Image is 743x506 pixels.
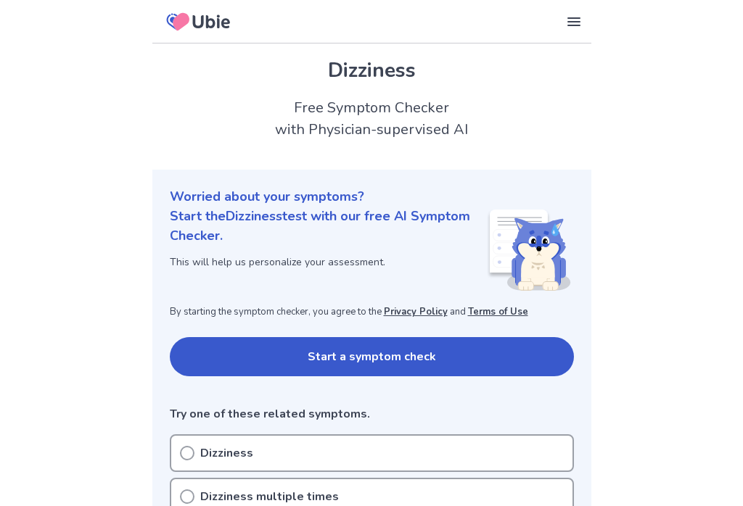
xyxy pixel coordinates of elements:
[170,305,574,320] p: By starting the symptom checker, you agree to the and
[170,254,487,270] p: This will help us personalize your assessment.
[468,305,528,318] a: Terms of Use
[487,210,571,291] img: Shiba
[170,187,574,207] p: Worried about your symptoms?
[170,337,574,376] button: Start a symptom check
[152,97,591,141] h2: Free Symptom Checker with Physician-supervised AI
[384,305,448,318] a: Privacy Policy
[170,405,574,423] p: Try one of these related symptoms.
[170,55,574,86] h1: Dizziness
[200,444,253,462] p: Dizziness
[170,207,487,246] p: Start the Dizziness test with our free AI Symptom Checker.
[200,488,339,505] p: Dizziness multiple times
